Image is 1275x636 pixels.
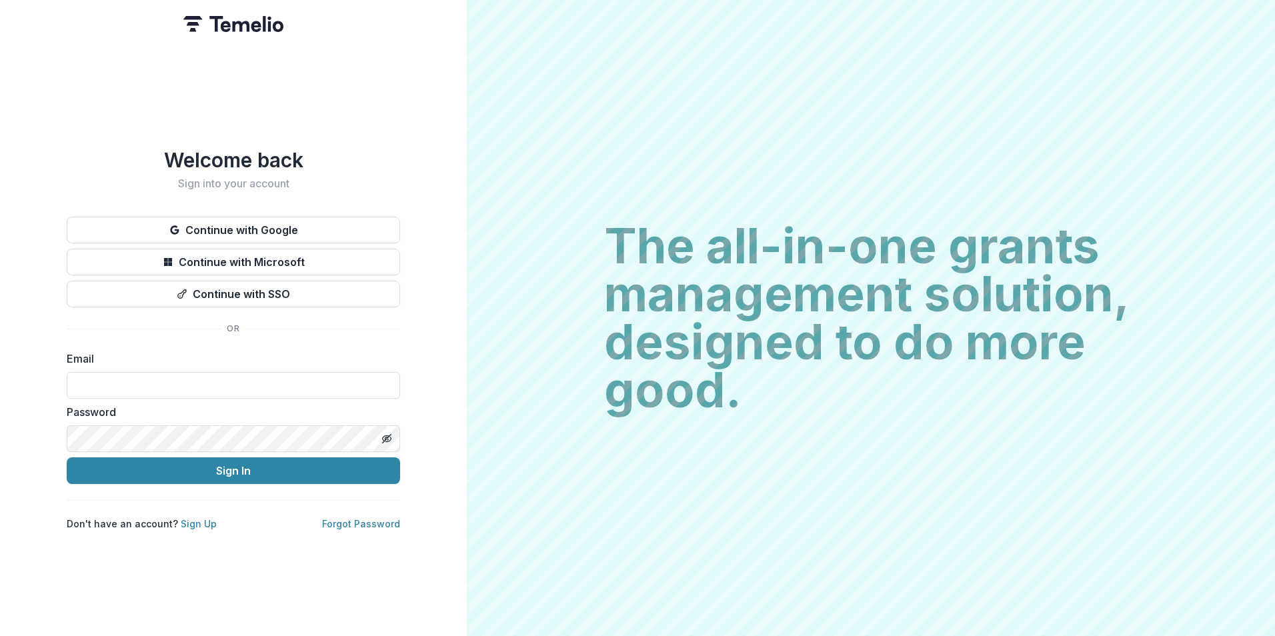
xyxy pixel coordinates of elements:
label: Email [67,351,392,367]
button: Sign In [67,457,400,484]
button: Continue with Google [67,217,400,243]
button: Continue with SSO [67,281,400,307]
button: Toggle password visibility [376,428,397,449]
a: Sign Up [181,518,217,529]
h1: Welcome back [67,148,400,172]
h2: Sign into your account [67,177,400,190]
a: Forgot Password [322,518,400,529]
p: Don't have an account? [67,517,217,531]
button: Continue with Microsoft [67,249,400,275]
img: Temelio [183,16,283,32]
label: Password [67,404,392,420]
